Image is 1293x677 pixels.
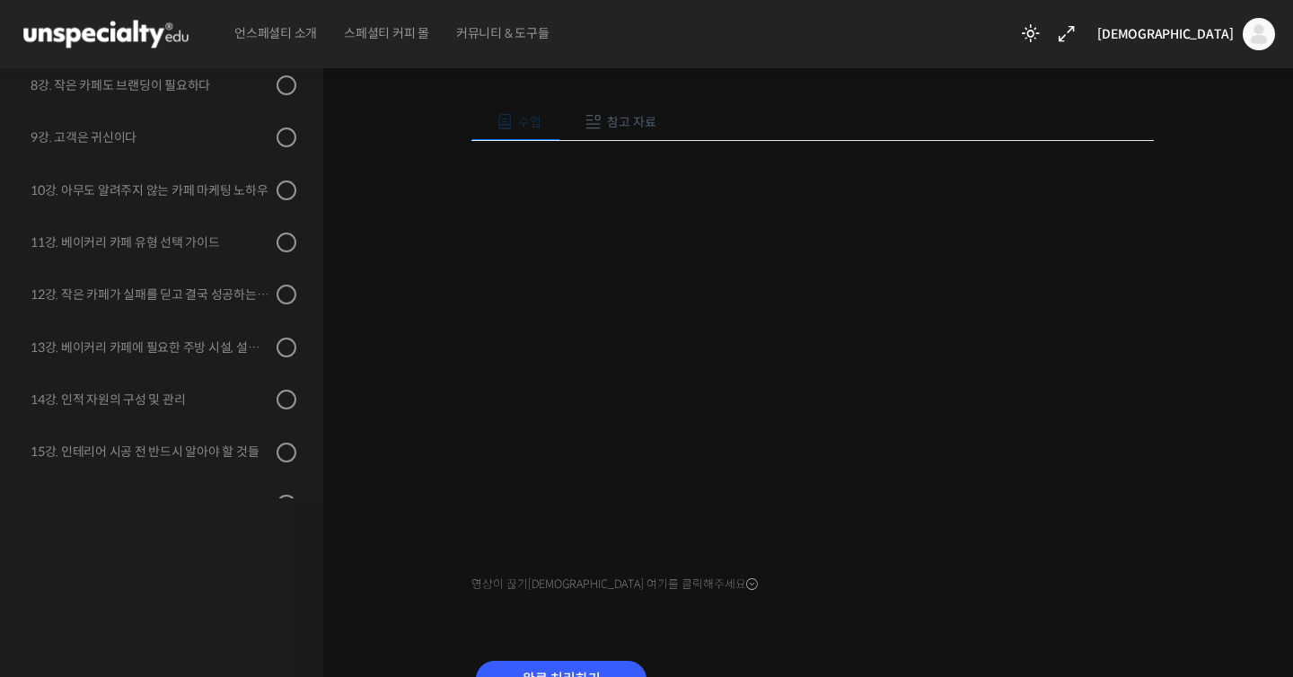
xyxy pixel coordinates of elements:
[31,233,271,252] div: 11강. 베이커리 카페 유형 선택 가이드
[31,338,271,357] div: 13강. 베이커리 카페에 필요한 주방 시설, 설비 종류
[119,528,232,573] a: 대화
[31,390,271,409] div: 14강. 인적 자원의 구성 및 관리
[607,114,656,130] span: 참고 자료
[31,127,271,147] div: 9강. 고객은 귀신이다
[5,528,119,573] a: 홈
[31,180,271,200] div: 10강. 아무도 알려주지 않는 카페 마케팅 노하우
[164,556,186,570] span: 대화
[31,442,271,462] div: 15강. 인테리어 시공 전 반드시 알아야 할 것들
[471,577,758,592] span: 영상이 끊기[DEMOGRAPHIC_DATA] 여기를 클릭해주세요
[471,37,1154,71] h1: 5강. 프롭테크 사용해보기
[31,75,271,95] div: 8강. 작은 카페도 브랜딩이 필요하다
[31,285,271,304] div: 12강. 작은 카페가 실패를 딛고 결국 성공하는 방법
[232,528,345,573] a: 설정
[31,495,271,514] div: 16강. 오래 가는 인테리어의 비밀
[277,555,299,569] span: 설정
[57,555,67,569] span: 홈
[518,114,541,130] span: 수업
[1097,26,1234,42] span: [DEMOGRAPHIC_DATA]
